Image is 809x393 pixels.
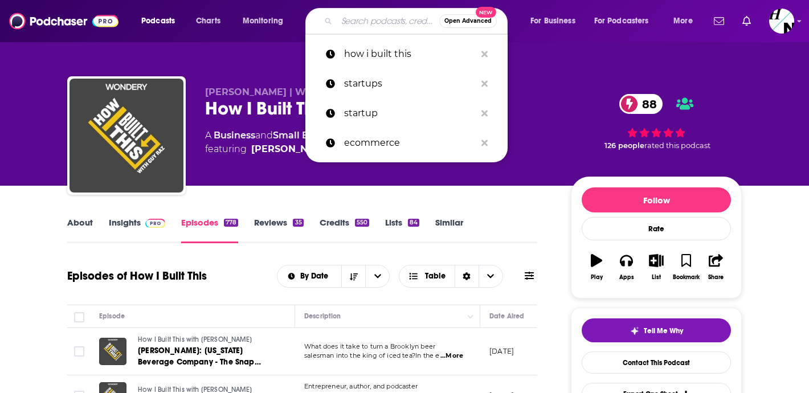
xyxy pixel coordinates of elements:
div: Date Aired [489,309,524,323]
button: open menu [665,12,707,30]
div: 778 [224,219,238,227]
span: Toggle select row [74,346,84,357]
p: how i built this [344,39,476,69]
a: Episodes778 [181,217,238,243]
button: open menu [522,12,590,30]
button: open menu [587,12,665,30]
h2: Choose List sort [277,265,390,288]
div: Sort Direction [455,265,479,287]
a: startups [305,69,508,99]
span: Table [425,272,446,280]
button: Column Actions [464,310,477,324]
div: 35 [293,219,303,227]
span: Logged in as HardNumber5 [769,9,794,34]
button: Share [701,247,731,288]
span: Open Advanced [444,18,492,24]
button: Play [582,247,611,288]
span: By Date [300,272,332,280]
span: 88 [631,94,663,114]
p: startup [344,99,476,128]
h1: Episodes of How I Built This [67,269,207,283]
button: open menu [235,12,298,30]
span: and [255,130,273,141]
a: 88 [619,94,663,114]
p: ecommerce [344,128,476,158]
button: open menu [277,272,342,280]
a: Lists84 [385,217,419,243]
span: [PERSON_NAME]: [US_STATE] Beverage Company - The Snap Decision That Outsmarted Snapple [138,346,268,378]
span: featuring [205,142,380,156]
button: tell me why sparkleTell Me Why [582,318,731,342]
p: startups [344,69,476,99]
span: For Business [530,13,575,29]
a: [PERSON_NAME]: [US_STATE] Beverage Company - The Snap Decision That Outsmarted Snapple [138,345,275,368]
span: What does it take to turn a Brooklyn beer [304,342,435,350]
span: [PERSON_NAME] | Wondery [205,87,339,97]
div: List [652,274,661,281]
button: Choose View [399,265,503,288]
a: Contact This Podcast [582,351,731,374]
span: ...More [440,351,463,361]
div: Play [591,274,603,281]
span: salesman into the king of iced tea?In the e [304,351,439,359]
a: ecommerce [305,128,508,158]
div: Apps [619,274,634,281]
span: 126 people [604,141,644,150]
button: Sort Direction [341,265,365,287]
button: List [642,247,671,288]
button: Follow [582,187,731,212]
a: Guy Raz [251,142,333,156]
div: Bookmark [673,274,700,281]
span: rated this podcast [644,141,710,150]
img: User Profile [769,9,794,34]
button: open menu [133,12,190,30]
a: About [67,217,93,243]
a: Reviews35 [254,217,303,243]
a: Small Business [273,130,344,141]
a: How I Built This with [PERSON_NAME] [138,335,275,345]
a: how i built this [305,39,508,69]
a: Credits550 [320,217,369,243]
button: Open AdvancedNew [439,14,497,28]
span: New [476,7,496,18]
a: Show notifications dropdown [709,11,729,31]
div: 88 126 peoplerated this podcast [571,87,742,157]
span: Monitoring [243,13,283,29]
div: 84 [408,219,419,227]
div: Description [304,309,341,323]
a: Similar [435,217,463,243]
span: Charts [196,13,220,29]
span: How I Built This with [PERSON_NAME] [138,335,252,343]
input: Search podcasts, credits, & more... [337,12,439,30]
a: InsightsPodchaser Pro [109,217,165,243]
img: Podchaser Pro [145,219,165,228]
a: Charts [189,12,227,30]
a: startup [305,99,508,128]
span: More [673,13,693,29]
img: tell me why sparkle [630,326,639,335]
div: Episode [99,309,125,323]
p: [DATE] [489,346,514,356]
button: Show profile menu [769,9,794,34]
div: 550 [355,219,369,227]
span: For Podcasters [594,13,649,29]
div: Share [708,274,724,281]
button: open menu [365,265,389,287]
span: Tell Me Why [644,326,683,335]
div: A podcast [205,129,380,156]
div: Rate [582,217,731,240]
div: Search podcasts, credits, & more... [316,8,518,34]
button: Apps [611,247,641,288]
img: Podchaser - Follow, Share and Rate Podcasts [9,10,119,32]
button: Bookmark [671,247,701,288]
a: Show notifications dropdown [738,11,755,31]
span: Podcasts [141,13,175,29]
img: How I Built This with Guy Raz [70,79,183,193]
a: Business [214,130,255,141]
